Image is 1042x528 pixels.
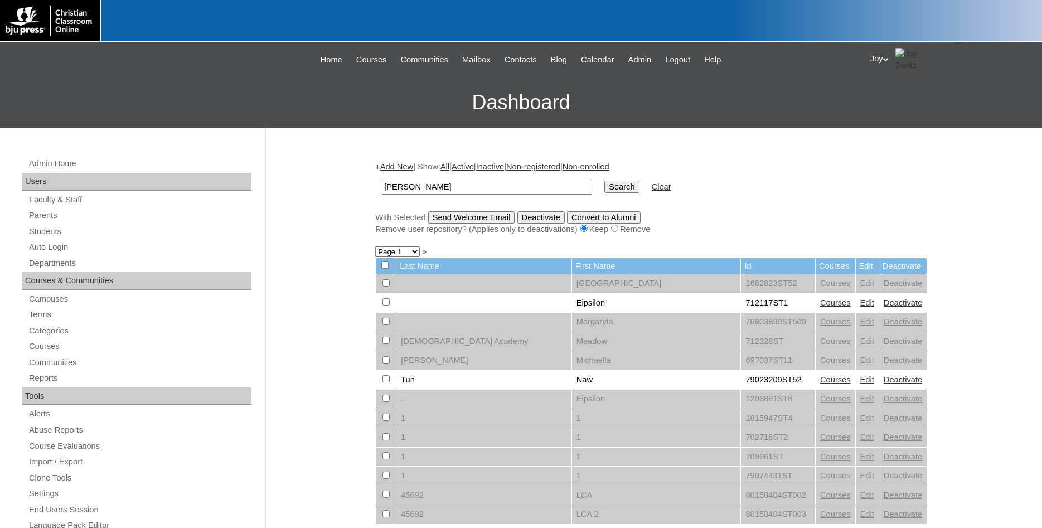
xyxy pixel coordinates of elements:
[6,6,94,36] img: logo-white.png
[375,211,927,235] div: With Selected:
[741,505,815,524] td: 80158404ST003
[396,428,571,447] td: 1
[572,505,741,524] td: LCA 2
[741,371,815,390] td: 79023209ST52
[741,351,815,370] td: 697037ST11
[860,433,874,442] a: Edit
[462,54,491,66] span: Mailbox
[572,313,741,332] td: Margaryta
[820,394,851,403] a: Courses
[884,317,922,326] a: Deactivate
[396,390,571,409] td: .
[741,294,815,313] td: 712117ST1
[505,54,537,66] span: Contacts
[660,54,696,66] a: Logout
[396,371,571,390] td: Tun
[572,486,741,505] td: LCA
[820,375,851,384] a: Courses
[820,298,851,307] a: Courses
[28,471,251,485] a: Clone Tools
[422,247,427,256] a: »
[315,54,348,66] a: Home
[741,390,815,409] td: 1206881ST8
[572,428,741,447] td: 1
[741,258,815,274] td: Id
[816,258,855,274] td: Courses
[572,390,741,409] td: Eipsilon
[860,356,874,365] a: Edit
[6,77,1036,128] h3: Dashboard
[884,471,922,480] a: Deactivate
[741,467,815,486] td: 79074431ST
[28,455,251,469] a: Import / Export
[860,394,874,403] a: Edit
[856,258,879,274] td: Edit
[884,394,922,403] a: Deactivate
[28,292,251,306] a: Campuses
[623,54,657,66] a: Admin
[575,54,619,66] a: Calendar
[28,193,251,207] a: Faculty & Staff
[860,375,874,384] a: Edit
[428,211,515,224] input: Send Welcome Email
[380,162,413,171] a: Add New
[820,452,851,461] a: Courses
[628,54,652,66] span: Admin
[820,279,851,288] a: Courses
[572,409,741,428] td: 1
[28,356,251,370] a: Communities
[476,162,505,171] a: Inactive
[741,448,815,467] td: 709661ST
[28,439,251,453] a: Course Evaluations
[741,428,815,447] td: 702716ST2
[704,54,721,66] span: Help
[22,387,251,405] div: Tools
[860,317,874,326] a: Edit
[820,433,851,442] a: Courses
[604,181,639,193] input: Search
[28,240,251,254] a: Auto Login
[884,337,922,346] a: Deactivate
[884,491,922,500] a: Deactivate
[28,423,251,437] a: Abuse Reports
[28,308,251,322] a: Terms
[860,298,874,307] a: Edit
[741,313,815,332] td: 76803899ST500
[563,162,609,171] a: Non-enrolled
[820,414,851,423] a: Courses
[884,375,922,384] a: Deactivate
[884,356,922,365] a: Deactivate
[351,54,392,66] a: Courses
[22,173,251,191] div: Users
[741,274,815,293] td: 1682823ST52
[572,448,741,467] td: 1
[870,48,1031,71] div: Joy
[28,371,251,385] a: Reports
[28,407,251,421] a: Alerts
[457,54,496,66] a: Mailbox
[551,54,567,66] span: Blog
[22,272,251,290] div: Courses & Communities
[879,258,927,274] td: Deactivate
[860,491,874,500] a: Edit
[699,54,726,66] a: Help
[884,452,922,461] a: Deactivate
[375,161,927,235] div: + | Show: | | | |
[860,414,874,423] a: Edit
[884,298,922,307] a: Deactivate
[860,279,874,288] a: Edit
[860,337,874,346] a: Edit
[396,448,571,467] td: 1
[396,505,571,524] td: 45692
[895,48,923,71] img: Joy Dantz
[396,258,571,274] td: Last Name
[572,351,741,370] td: Michaella
[820,491,851,500] a: Courses
[884,510,922,519] a: Deactivate
[395,54,454,66] a: Communities
[28,503,251,517] a: End Users Session
[860,510,874,519] a: Edit
[321,54,342,66] span: Home
[440,162,449,171] a: All
[545,54,573,66] a: Blog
